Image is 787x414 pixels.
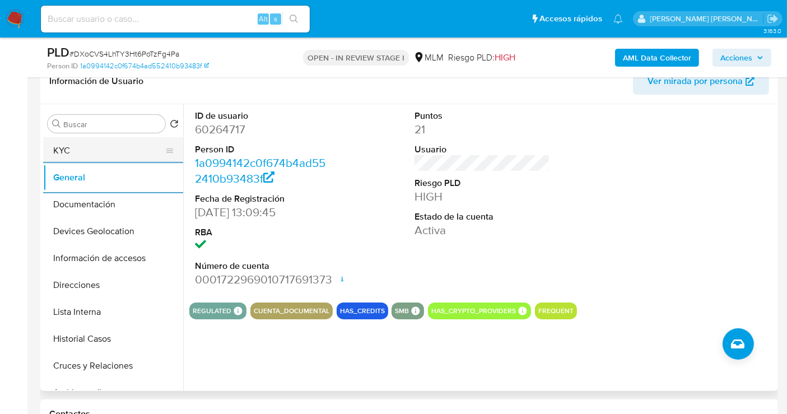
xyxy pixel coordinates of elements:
[69,48,179,59] span: # DXoCVS4LhTY3Ht6PoTzFg4Pa
[415,177,550,189] dt: Riesgo PLD
[650,13,763,24] p: nancy.sanchezgarcia@mercadolibre.com.mx
[43,325,183,352] button: Historial Casos
[303,50,409,66] p: OPEN - IN REVIEW STAGE I
[613,14,623,24] a: Notificaciones
[648,68,743,95] span: Ver mirada por persona
[63,119,161,129] input: Buscar
[43,245,183,272] button: Información de accesos
[43,164,183,191] button: General
[43,137,174,164] button: KYC
[52,119,61,128] button: Buscar
[43,299,183,325] button: Lista Interna
[49,76,143,87] h1: Información de Usuario
[767,13,779,25] a: Salir
[413,52,444,64] div: MLM
[274,13,277,24] span: s
[282,11,305,27] button: search-icon
[43,352,183,379] button: Cruces y Relaciones
[415,222,550,238] dd: Activa
[195,193,330,205] dt: Fecha de Registración
[415,122,550,137] dd: 21
[195,110,330,122] dt: ID de usuario
[43,218,183,245] button: Devices Geolocation
[415,110,550,122] dt: Puntos
[633,68,769,95] button: Ver mirada por persona
[195,260,330,272] dt: Número de cuenta
[195,204,330,220] dd: [DATE] 13:09:45
[259,13,268,24] span: Alt
[415,143,550,156] dt: Usuario
[170,119,179,132] button: Volver al orden por defecto
[80,61,209,71] a: 1a0994142c0f674b4ad552410b93483f
[615,49,699,67] button: AML Data Collector
[713,49,771,67] button: Acciones
[448,52,515,64] span: Riesgo PLD:
[47,61,78,71] b: Person ID
[195,122,330,137] dd: 60264717
[195,155,325,187] a: 1a0994142c0f674b4ad552410b93483f
[195,272,330,287] dd: 0001722969010717691373
[43,272,183,299] button: Direcciones
[539,13,602,25] span: Accesos rápidos
[415,189,550,204] dd: HIGH
[763,26,781,35] span: 3.163.0
[43,191,183,218] button: Documentación
[623,49,691,67] b: AML Data Collector
[720,49,752,67] span: Acciones
[195,143,330,156] dt: Person ID
[495,51,515,64] span: HIGH
[41,12,310,26] input: Buscar usuario o caso...
[415,211,550,223] dt: Estado de la cuenta
[47,43,69,61] b: PLD
[195,226,330,239] dt: RBA
[43,379,183,406] button: Archivos adjuntos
